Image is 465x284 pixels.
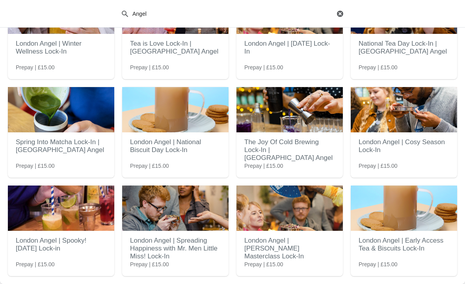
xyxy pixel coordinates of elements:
span: Prepay | £15.00 [16,63,55,71]
button: Clear [336,10,344,18]
h2: London Angel | [PERSON_NAME] Masterclass Lock-In [244,233,335,264]
h2: London Angel | Spooky! [DATE] Lock-in [16,233,106,256]
span: Prepay | £15.00 [16,260,55,268]
img: Spring Into Matcha Lock-In | London Angel [8,87,114,132]
h2: London Angel | Winter Wellness Lock-In [16,36,106,59]
span: Prepay | £15.00 [16,162,55,170]
img: London Angel | Spooky! Halloween Lock-in [8,186,114,231]
h2: National Tea Day Lock-In | [GEOGRAPHIC_DATA] Angel [359,36,449,59]
span: Prepay | £15.00 [359,63,398,71]
img: The Joy Of Cold Brewing Lock-In | London Angel [236,87,343,132]
img: London Angel | Cosy Season Lock-In [351,87,457,132]
h2: Tea is Love Lock-In | [GEOGRAPHIC_DATA] Angel [130,36,221,59]
span: Prepay | £15.00 [359,162,398,170]
h2: The Joy Of Cold Brewing Lock-In | [GEOGRAPHIC_DATA] Angel [244,134,335,166]
img: London Angel | National Biscuit Day Lock-In [122,87,229,132]
h2: London Angel | Spreading Happiness with Mr. Men Little Miss! Lock-In [130,233,221,264]
span: Prepay | £15.00 [359,260,398,268]
img: London Angel | Earl Grey Masterclass Lock-In [236,186,343,231]
h2: London Angel | Cosy Season Lock-In [359,134,449,158]
span: Prepay | £15.00 [130,162,169,170]
span: Prepay | £15.00 [244,162,283,170]
img: London Angel | Spreading Happiness with Mr. Men Little Miss! Lock-In [122,186,229,231]
span: Prepay | £15.00 [244,63,283,71]
h2: London Angel | [DATE] Lock-In [244,36,335,59]
span: Prepay | £15.00 [130,260,169,268]
span: Prepay | £15.00 [130,63,169,71]
h2: Spring Into Matcha Lock-In | [GEOGRAPHIC_DATA] Angel [16,134,106,158]
h2: London Angel | Early Access Tea & Biscuits Lock-In [359,233,449,256]
img: London Angel | Early Access Tea & Biscuits Lock-In [351,186,457,231]
span: Prepay | £15.00 [244,260,283,268]
input: Search [132,7,335,21]
h2: London Angel | National Biscuit Day Lock-In [130,134,221,158]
